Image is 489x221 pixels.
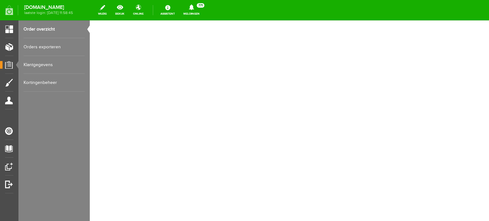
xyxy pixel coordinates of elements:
span: laatste login: [DATE] 11:58:45 [24,11,73,15]
strong: [DOMAIN_NAME] [24,6,73,9]
a: Assistent [157,3,179,17]
a: Klantgegevens [24,56,85,74]
a: online [129,3,147,17]
span: 771 [197,3,204,8]
a: Meldingen771 [180,3,203,17]
a: wijzig [94,3,110,17]
a: Orders exporteren [24,38,85,56]
a: Order overzicht [24,20,85,38]
a: bekijk [111,3,128,17]
a: Kortingenbeheer [24,74,85,92]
